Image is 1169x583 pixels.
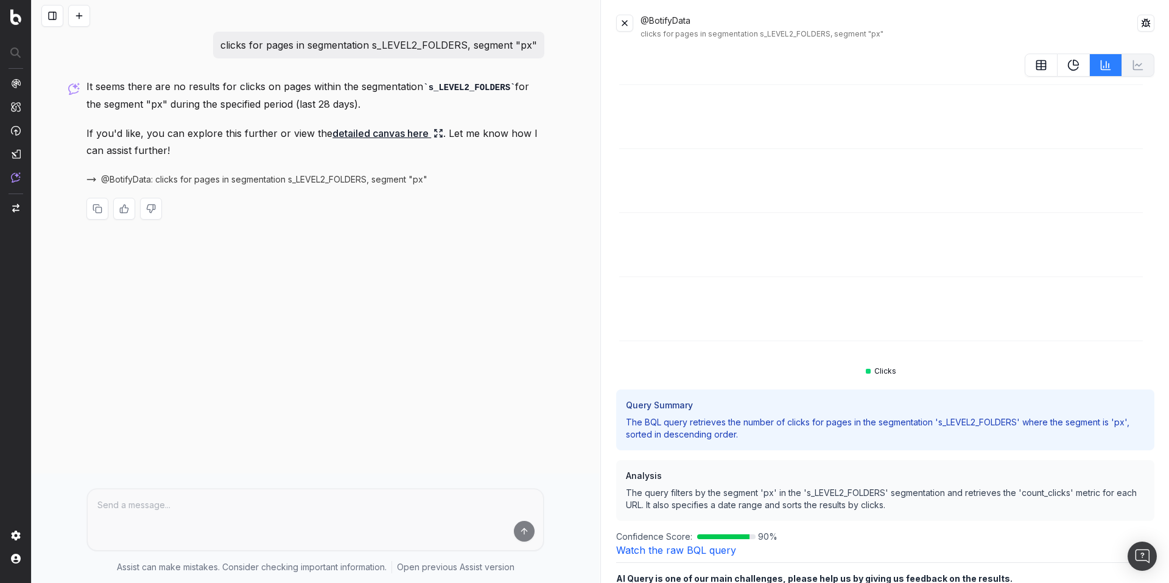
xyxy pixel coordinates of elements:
[641,15,1138,39] div: @BotifyData
[1090,54,1122,77] button: BarChart
[616,544,736,556] a: Watch the raw BQL query
[11,79,21,88] img: Analytics
[68,83,80,95] img: Botify assist logo
[11,172,21,183] img: Assist
[423,83,515,93] code: s_LEVEL2_FOLDERS
[86,78,544,113] p: It seems there are no results for clicks on pages within the segmentation for the segment "px" du...
[626,416,1145,441] p: The BQL query retrieves the number of clicks for pages in the segmentation 's_LEVEL2_FOLDERS' whe...
[117,561,387,573] p: Assist can make mistakes. Consider checking important information.
[11,554,21,564] img: My account
[626,487,1145,511] p: The query filters by the segment 'px' in the 's_LEVEL2_FOLDERS' segmentation and retrieves the 'c...
[1025,54,1058,77] button: table
[626,470,1145,482] h3: Analysis
[874,366,896,376] span: Clicks
[11,102,21,112] img: Intelligence
[641,29,1138,39] div: clicks for pages in segmentation s_LEVEL2_FOLDERS, segment "px"
[616,531,692,543] span: Confidence Score:
[86,125,544,159] p: If you'd like, you can explore this further or view the . Let me know how I can assist further!
[11,125,21,136] img: Activation
[11,149,21,159] img: Studio
[1058,54,1090,77] button: PieChart
[626,399,1145,411] h3: Query Summary
[86,173,442,186] button: @BotifyData: clicks for pages in segmentation s_LEVEL2_FOLDERS, segment "px"
[12,204,19,212] img: Switch project
[10,9,21,25] img: Botify logo
[11,531,21,540] img: Setting
[332,125,443,142] a: detailed canvas here
[1122,54,1154,77] button: Not available for current data
[101,173,427,186] span: @BotifyData: clicks for pages in segmentation s_LEVEL2_FOLDERS, segment "px"
[397,561,514,573] a: Open previous Assist version
[1128,542,1157,571] div: Open Intercom Messenger
[758,531,778,543] span: 90 %
[220,37,537,54] p: clicks for pages in segmentation s_LEVEL2_FOLDERS, segment "px"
